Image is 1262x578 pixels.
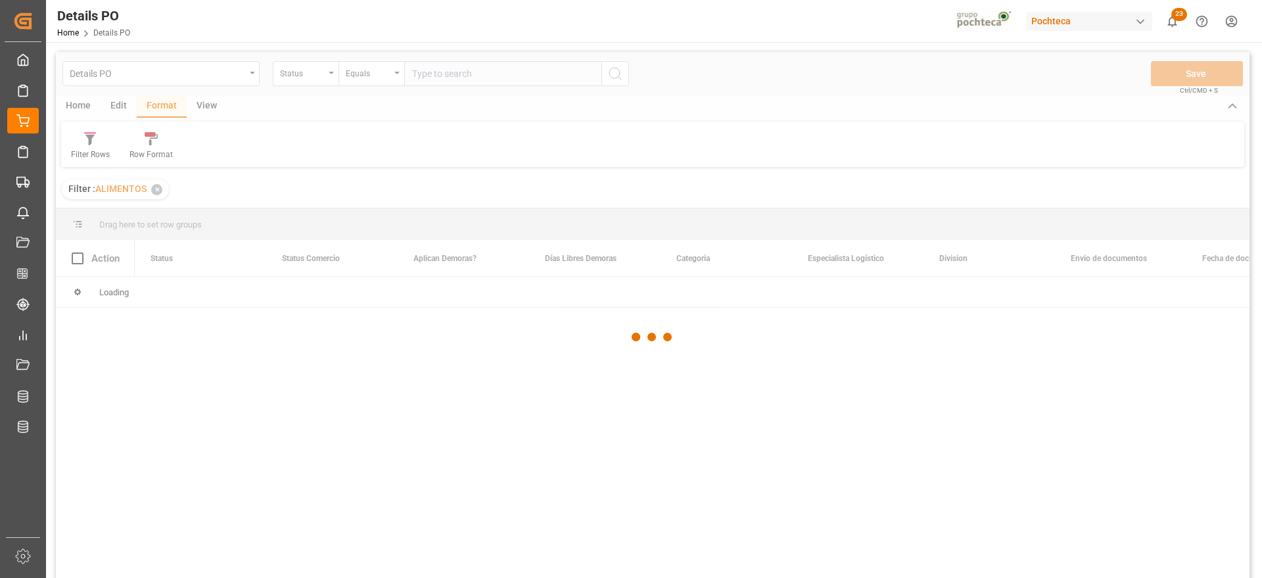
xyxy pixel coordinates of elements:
a: Home [57,28,79,37]
span: 23 [1171,8,1187,21]
img: pochtecaImg.jpg_1689854062.jpg [952,10,1017,33]
div: Details PO [57,6,130,26]
button: Pochteca [1026,9,1157,34]
button: show 23 new notifications [1157,7,1187,36]
div: Pochteca [1026,12,1152,31]
button: Help Center [1187,7,1217,36]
